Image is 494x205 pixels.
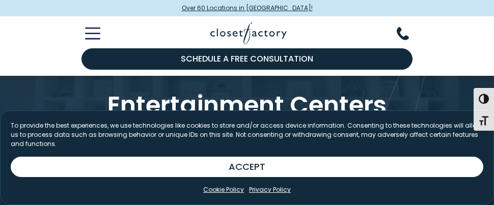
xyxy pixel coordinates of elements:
a: Cookie Policy [203,185,244,194]
a: Privacy Policy [249,185,291,194]
span: Over 60 Locations in [GEOGRAPHIC_DATA]! [182,4,313,13]
img: Closet Factory Logo [210,22,287,44]
button: Toggle Mobile Menu [73,27,100,40]
h1: Entertainment Centers [73,92,421,119]
p: To provide the best experiences, we use technologies like cookies to store and/or access device i... [11,121,483,149]
button: Phone Number [397,27,421,40]
a: Schedule a Free Consultation [81,48,413,70]
button: Toggle Font size [474,109,494,131]
button: ACCEPT [11,157,483,177]
button: Toggle High Contrast [474,88,494,109]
